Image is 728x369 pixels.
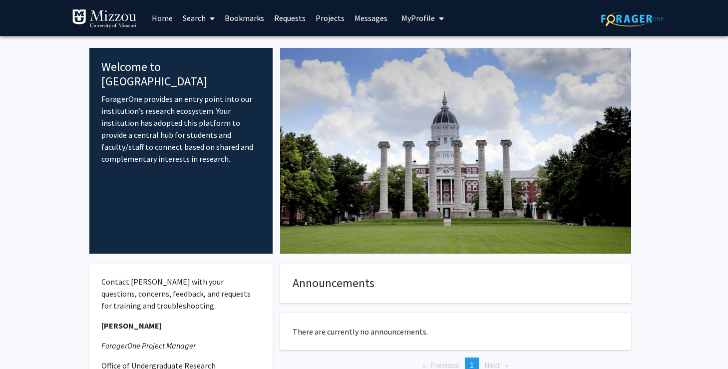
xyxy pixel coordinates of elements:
h4: Welcome to [GEOGRAPHIC_DATA] [101,60,261,89]
em: ForagerOne Project Manager [101,341,196,351]
a: Messages [350,0,392,35]
img: University of Missouri Logo [72,9,137,29]
a: Bookmarks [220,0,269,35]
span: My Profile [401,13,435,23]
a: Projects [311,0,350,35]
h4: Announcements [293,276,619,291]
a: Home [147,0,178,35]
iframe: Chat [7,324,42,362]
a: Requests [269,0,311,35]
img: Cover Image [280,48,631,254]
p: There are currently no announcements. [293,326,619,338]
p: Contact [PERSON_NAME] with your questions, concerns, feedback, and requests for training and trou... [101,276,261,312]
p: ForagerOne provides an entry point into our institution’s research ecosystem. Your institution ha... [101,93,261,165]
img: ForagerOne Logo [601,11,664,26]
a: Search [178,0,220,35]
strong: [PERSON_NAME] [101,321,162,331]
